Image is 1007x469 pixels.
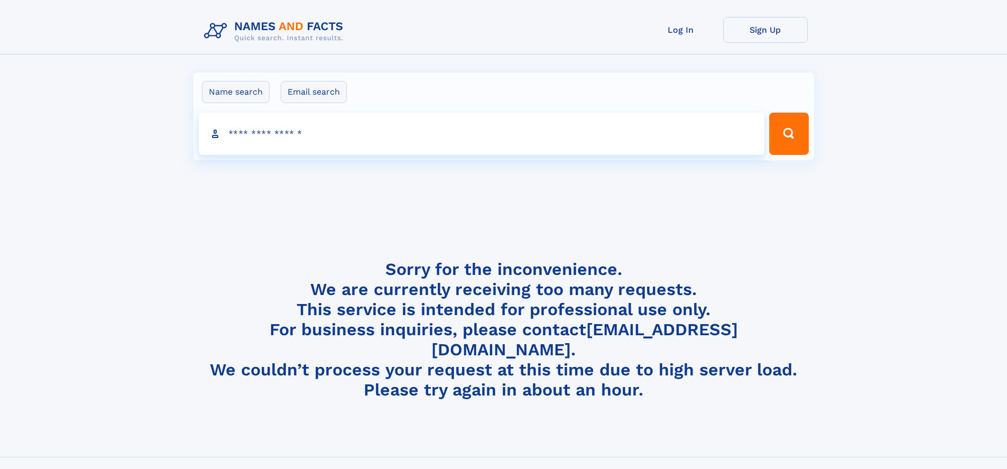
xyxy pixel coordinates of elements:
[769,113,808,155] button: Search Button
[200,259,808,400] h4: Sorry for the inconvenience. We are currently receiving too many requests. This service is intend...
[639,17,723,43] a: Log In
[200,17,352,45] img: Logo Names and Facts
[199,113,765,155] input: search input
[723,17,808,43] a: Sign Up
[281,81,347,103] label: Email search
[431,319,738,360] a: [EMAIL_ADDRESS][DOMAIN_NAME]
[202,81,270,103] label: Name search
